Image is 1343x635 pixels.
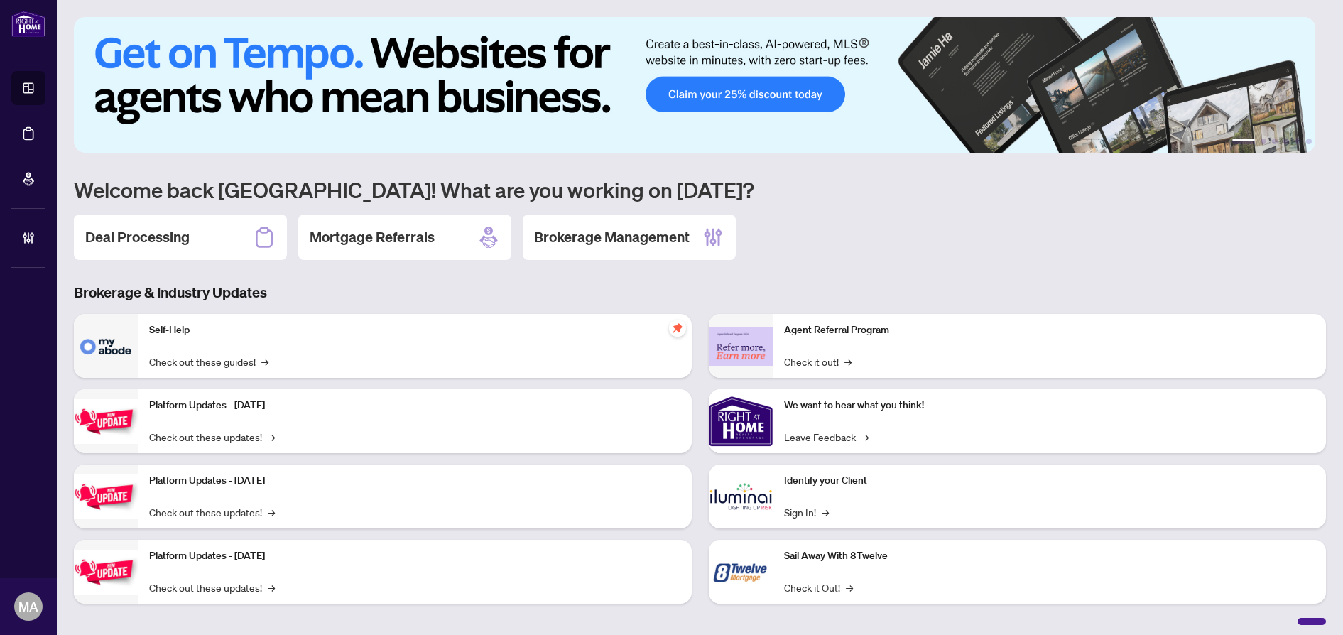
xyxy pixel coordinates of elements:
[18,597,38,617] span: MA
[534,227,690,247] h2: Brokerage Management
[669,320,686,337] span: pushpin
[784,322,1315,338] p: Agent Referral Program
[85,227,190,247] h2: Deal Processing
[709,465,773,528] img: Identify your Client
[261,354,268,369] span: →
[1232,139,1255,144] button: 1
[709,389,773,453] img: We want to hear what you think!
[709,327,773,366] img: Agent Referral Program
[1306,139,1312,144] button: 6
[268,504,275,520] span: →
[149,548,680,564] p: Platform Updates - [DATE]
[268,429,275,445] span: →
[846,580,853,595] span: →
[784,473,1315,489] p: Identify your Client
[149,354,268,369] a: Check out these guides!→
[1272,139,1278,144] button: 3
[149,429,275,445] a: Check out these updates!→
[74,314,138,378] img: Self-Help
[1295,139,1300,144] button: 5
[74,283,1326,303] h3: Brokerage & Industry Updates
[74,399,138,444] img: Platform Updates - July 21, 2025
[310,227,435,247] h2: Mortgage Referrals
[784,580,853,595] a: Check it Out!→
[74,17,1315,153] img: Slide 0
[784,504,829,520] a: Sign In!→
[268,580,275,595] span: →
[784,398,1315,413] p: We want to hear what you think!
[149,322,680,338] p: Self-Help
[11,11,45,37] img: logo
[1261,139,1266,144] button: 2
[1286,585,1329,628] button: Open asap
[822,504,829,520] span: →
[1283,139,1289,144] button: 4
[784,548,1315,564] p: Sail Away With 8Twelve
[861,429,869,445] span: →
[149,473,680,489] p: Platform Updates - [DATE]
[844,354,852,369] span: →
[784,429,869,445] a: Leave Feedback→
[74,474,138,519] img: Platform Updates - July 8, 2025
[149,580,275,595] a: Check out these updates!→
[709,540,773,604] img: Sail Away With 8Twelve
[74,176,1326,203] h1: Welcome back [GEOGRAPHIC_DATA]! What are you working on [DATE]?
[74,550,138,595] img: Platform Updates - June 23, 2025
[149,398,680,413] p: Platform Updates - [DATE]
[149,504,275,520] a: Check out these updates!→
[784,354,852,369] a: Check it out!→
